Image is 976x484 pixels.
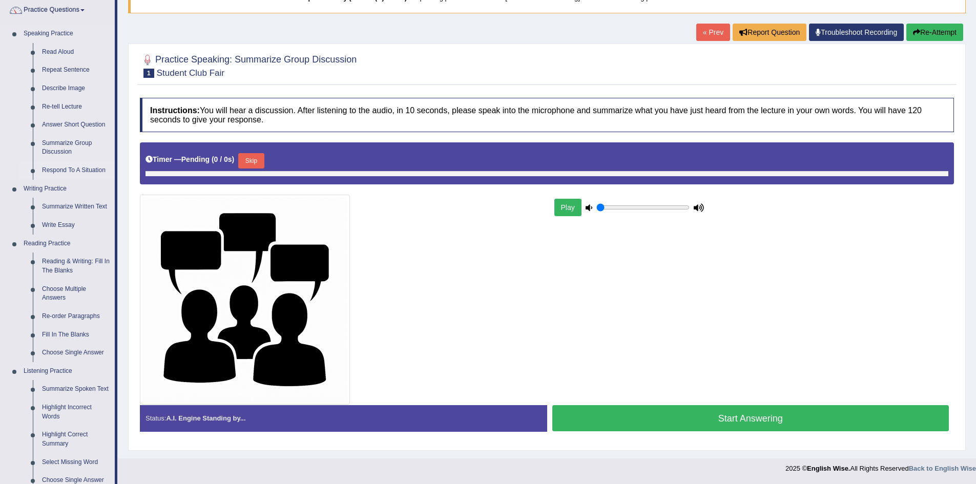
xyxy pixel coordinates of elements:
button: Re-Attempt [906,24,963,41]
a: Read Aloud [37,43,115,61]
a: Highlight Correct Summary [37,426,115,453]
a: Fill In The Blanks [37,326,115,344]
div: Status: [140,405,547,431]
a: Choose Single Answer [37,344,115,362]
a: Reading & Writing: Fill In The Blanks [37,252,115,280]
a: Write Essay [37,216,115,235]
a: Re-tell Lecture [37,98,115,116]
strong: A.I. Engine Standing by... [166,414,245,422]
a: « Prev [696,24,730,41]
a: Describe Image [37,79,115,98]
strong: English Wise. [807,465,850,472]
a: Summarize Group Discussion [37,134,115,161]
a: Respond To A Situation [37,161,115,180]
a: Reading Practice [19,235,115,253]
a: Select Missing Word [37,453,115,472]
button: Start Answering [552,405,949,431]
b: Instructions: [150,106,200,115]
span: 1 [143,69,154,78]
a: Summarize Written Text [37,198,115,216]
a: Speaking Practice [19,25,115,43]
a: Repeat Sentence [37,61,115,79]
a: Writing Practice [19,180,115,198]
a: Re-order Paragraphs [37,307,115,326]
h5: Timer — [146,156,234,163]
button: Skip [238,153,264,169]
a: Troubleshoot Recording [809,24,904,41]
button: Report Question [733,24,806,41]
b: Pending [181,155,210,163]
b: ) [232,155,235,163]
a: Back to English Wise [909,465,976,472]
a: Listening Practice [19,362,115,381]
h4: You will hear a discussion. After listening to the audio, in 10 seconds, please speak into the mi... [140,98,954,132]
b: 0 / 0s [214,155,232,163]
small: Student Club Fair [157,68,224,78]
a: Summarize Spoken Text [37,380,115,398]
a: Choose Multiple Answers [37,280,115,307]
b: ( [212,155,214,163]
h2: Practice Speaking: Summarize Group Discussion [140,52,357,78]
div: 2025 © All Rights Reserved [785,458,976,473]
a: Answer Short Question [37,116,115,134]
a: Highlight Incorrect Words [37,398,115,426]
button: Play [554,199,582,216]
